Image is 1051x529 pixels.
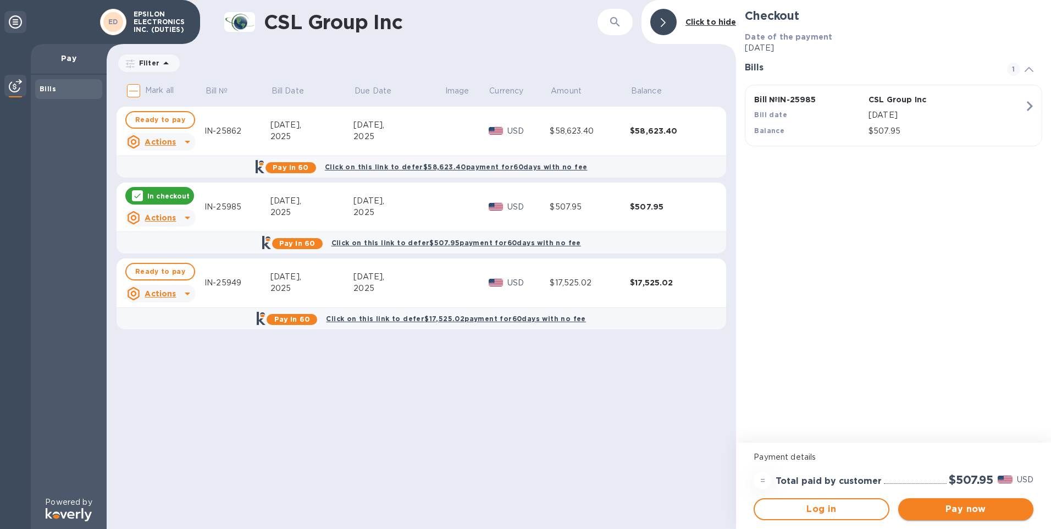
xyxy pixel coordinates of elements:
[204,277,270,289] div: IN-25949
[489,279,504,286] img: USD
[550,125,630,137] div: $58,623.40
[550,277,630,289] div: $17,525.02
[135,58,159,68] p: Filter
[507,277,550,289] p: USD
[745,32,832,41] b: Date of the payment
[764,503,879,516] span: Log in
[685,18,737,26] b: Click to hide
[550,201,630,213] div: $507.95
[754,94,864,105] p: Bill № IN-25985
[754,126,784,135] b: Balance
[754,111,787,119] b: Bill date
[326,315,585,323] b: Click on this link to defer $17,525.02 payment for 60 days with no fee
[489,203,504,211] img: USD
[353,283,444,294] div: 2025
[206,85,228,97] p: Bill №
[998,476,1013,483] img: USD
[745,85,1042,146] button: Bill №IN-25985CSL Group IncBill date[DATE]Balance$507.95
[869,125,1024,137] p: $507.95
[631,85,662,97] p: Balance
[40,53,98,64] p: Pay
[630,125,711,136] div: $58,623.40
[489,127,504,135] img: USD
[145,85,174,96] p: Mark all
[353,207,444,218] div: 2025
[1007,63,1020,76] span: 1
[869,109,1024,121] p: [DATE]
[135,265,185,278] span: Ready to pay
[204,201,270,213] div: IN-25985
[272,85,304,97] p: Bill Date
[270,207,353,218] div: 2025
[273,163,308,172] b: Pay in 60
[353,119,444,131] div: [DATE],
[907,503,1025,516] span: Pay now
[754,472,771,489] div: =
[355,85,406,97] span: Due Date
[279,239,315,247] b: Pay in 60
[45,497,92,508] p: Powered by
[206,85,242,97] span: Bill №
[40,85,56,93] b: Bills
[630,201,711,212] div: $507.95
[270,195,353,207] div: [DATE],
[270,283,353,294] div: 2025
[551,85,582,97] p: Amount
[272,85,318,97] span: Bill Date
[754,498,889,520] button: Log in
[869,94,978,105] p: CSL Group Inc
[355,85,391,97] p: Due Date
[776,476,882,487] h3: Total paid by customer
[353,131,444,142] div: 2025
[125,263,195,280] button: Ready to pay
[325,163,587,171] b: Click on this link to defer $58,623.40 payment for 60 days with no fee
[754,451,1033,463] p: Payment details
[949,473,993,487] h2: $507.95
[108,18,118,26] b: ED
[270,131,353,142] div: 2025
[745,9,1042,23] h2: Checkout
[507,201,550,213] p: USD
[507,125,550,137] p: USD
[145,289,176,298] u: Actions
[145,213,176,222] u: Actions
[270,271,353,283] div: [DATE],
[745,42,1042,54] p: [DATE]
[630,277,711,288] div: $17,525.02
[264,10,551,34] h1: CSL Group Inc
[489,85,523,97] p: Currency
[631,85,676,97] span: Balance
[551,85,596,97] span: Amount
[46,508,92,521] img: Logo
[745,63,994,73] h3: Bills
[147,191,190,201] p: In checkout
[898,498,1033,520] button: Pay now
[331,239,581,247] b: Click on this link to defer $507.95 payment for 60 days with no fee
[135,113,185,126] span: Ready to pay
[1017,474,1033,486] p: USD
[353,195,444,207] div: [DATE],
[204,125,270,137] div: IN-25862
[134,10,189,34] p: EPSILON ELECTRONICS INC. (DUTIES)
[145,137,176,146] u: Actions
[270,119,353,131] div: [DATE],
[353,271,444,283] div: [DATE],
[445,85,469,97] p: Image
[125,111,195,129] button: Ready to pay
[274,315,310,323] b: Pay in 60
